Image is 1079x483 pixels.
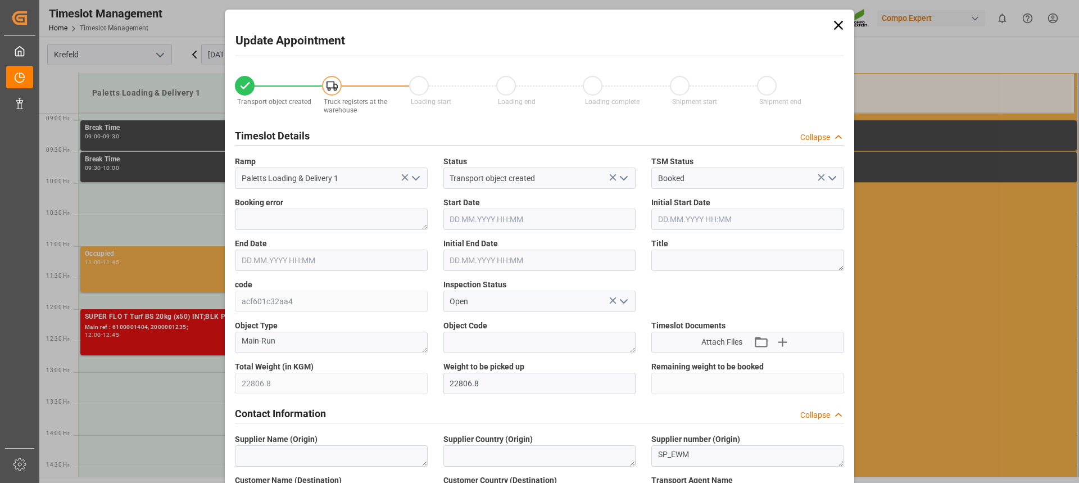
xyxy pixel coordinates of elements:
span: Loading end [498,98,536,106]
span: Transport object created [237,98,311,106]
span: Initial Start Date [651,197,710,209]
span: Attach Files [701,336,742,348]
button: open menu [406,170,423,187]
span: Truck registers at the warehouse [324,98,387,114]
span: Loading start [411,98,451,106]
input: Type to search/select [235,168,428,189]
span: Status [443,156,467,168]
h2: Timeslot Details [235,128,310,143]
span: Booking error [235,197,283,209]
span: Start Date [443,197,480,209]
button: open menu [615,170,632,187]
span: Inspection Status [443,279,506,291]
span: Total Weight (in KGM) [235,361,314,373]
span: Object Code [443,320,487,332]
h2: Update Appointment [235,32,345,50]
div: Collapse [800,132,830,143]
button: open menu [823,170,840,187]
span: Title [651,238,668,250]
span: Object Type [235,320,278,332]
span: Supplier Country (Origin) [443,434,533,445]
span: Weight to be picked up [443,361,524,373]
span: Initial End Date [443,238,498,250]
input: DD.MM.YYYY HH:MM [443,250,636,271]
span: Supplier Name (Origin) [235,434,318,445]
span: Shipment end [759,98,801,106]
span: code [235,279,252,291]
span: TSM Status [651,156,693,168]
span: Shipment start [672,98,717,106]
textarea: SP_EWM [651,445,844,467]
span: Ramp [235,156,256,168]
span: Remaining weight to be booked [651,361,764,373]
textarea: Main-Run [235,332,428,353]
div: Collapse [800,409,830,421]
span: Loading complete [585,98,640,106]
input: DD.MM.YYYY HH:MM [651,209,844,230]
input: DD.MM.YYYY HH:MM [235,250,428,271]
span: End Date [235,238,267,250]
h2: Contact Information [235,406,326,421]
input: Type to search/select [443,168,636,189]
span: Timeslot Documents [651,320,726,332]
span: Supplier number (Origin) [651,434,740,445]
button: open menu [615,293,632,310]
input: DD.MM.YYYY HH:MM [443,209,636,230]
